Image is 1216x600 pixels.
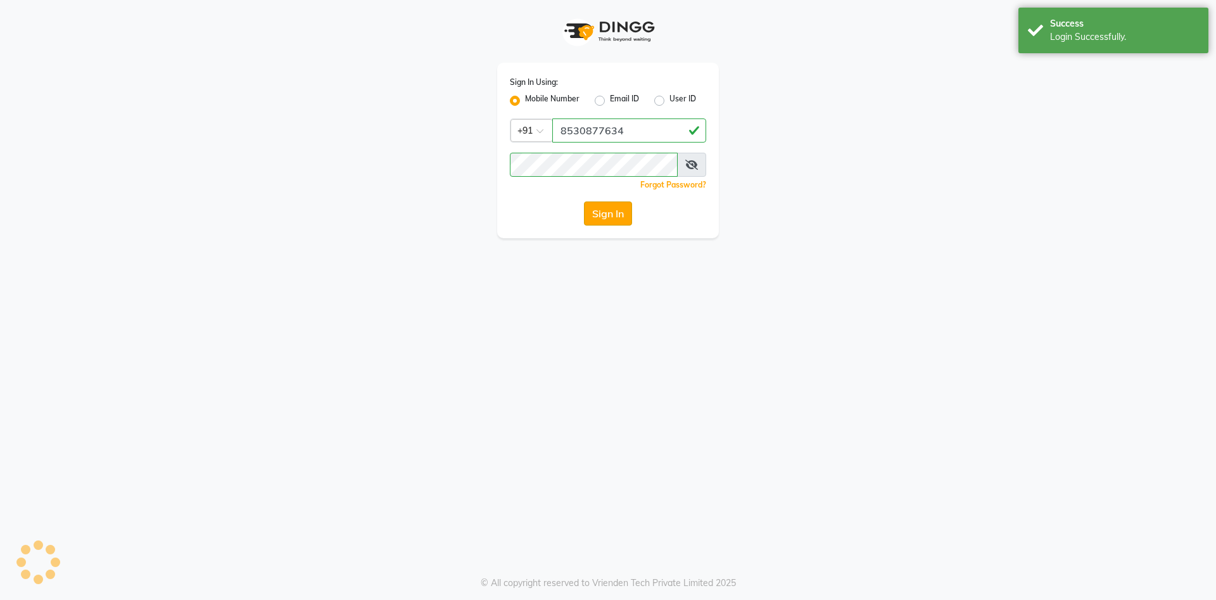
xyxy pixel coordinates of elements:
input: Username [510,153,678,177]
input: Username [552,118,706,143]
label: User ID [669,93,696,108]
button: Sign In [584,201,632,226]
label: Email ID [610,93,639,108]
div: Login Successfully. [1050,30,1199,44]
label: Sign In Using: [510,77,558,88]
a: Forgot Password? [640,180,706,189]
label: Mobile Number [525,93,579,108]
img: logo1.svg [557,13,659,50]
div: Success [1050,17,1199,30]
